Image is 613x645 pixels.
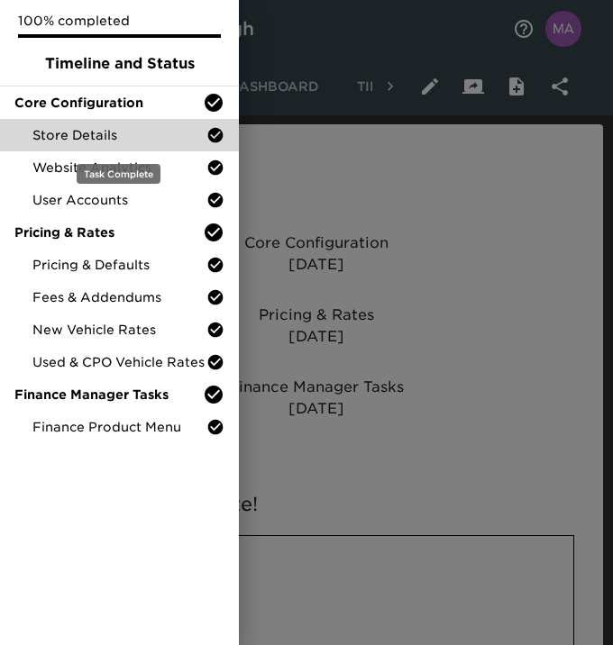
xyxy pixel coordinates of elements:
[14,94,203,112] span: Core Configuration
[18,12,221,30] p: 100% completed
[32,256,206,274] span: Pricing & Defaults
[32,353,206,371] span: Used & CPO Vehicle Rates
[32,126,206,144] span: Store Details
[14,53,224,75] span: Timeline and Status
[32,321,206,339] span: New Vehicle Rates
[32,191,206,209] span: User Accounts
[32,159,206,177] span: Website Analytics
[14,386,203,404] span: Finance Manager Tasks
[32,418,206,436] span: Finance Product Menu
[14,223,203,241] span: Pricing & Rates
[32,288,206,306] span: Fees & Addendums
